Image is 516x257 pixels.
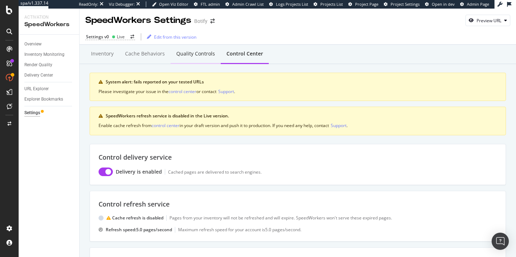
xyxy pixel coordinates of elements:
span: Logs Projects List [276,1,308,7]
div: Cache behaviors [125,50,165,57]
div: Overview [24,40,42,48]
div: Maximum refresh speed for your account is 5.0 pages /second. [178,227,301,233]
div: URL Explorer [24,85,49,93]
span: Admin Crawl List [232,1,264,7]
button: Support [218,88,234,95]
button: Support [331,122,347,129]
button: Edit from this version [144,31,196,43]
div: SpeedWorkers [24,20,73,29]
div: Botify [194,18,207,25]
a: Render Quality [24,61,74,69]
span: Admin Page [467,1,489,7]
div: Enable cache refresh from in your draft version and push it to production. If you need any help, ... [99,122,497,129]
a: Overview [24,40,74,48]
a: FTL admin [194,1,220,7]
div: arrow-right-arrow-left [210,19,215,24]
div: Inventory [91,50,114,57]
a: Open Viz Editor [152,1,188,7]
div: Control Center [226,50,263,57]
div: Activation [24,14,73,20]
a: Open in dev [425,1,455,7]
span: Project Settings [391,1,420,7]
a: Explorer Bookmarks [24,96,74,103]
div: ReadOnly: [79,1,98,7]
div: SpeedWorkers Settings [85,14,191,26]
a: Admin Crawl List [225,1,264,7]
button: control center [168,88,196,95]
span: FTL admin [201,1,220,7]
button: Preview URL [465,15,510,26]
div: Settings [24,109,40,117]
div: Support [331,122,347,128]
span: Open in dev [432,1,455,7]
div: Inventory Monitoring [24,51,64,58]
div: warning banner [90,107,506,135]
div: Cache refresh is disabled [106,215,163,221]
div: Quality Controls [176,50,215,57]
div: Render Quality [24,61,52,69]
div: Refresh speed: 5.0 pages /second [106,227,172,233]
div: System alert: fails reported on your tested URLs [106,79,497,85]
a: Settings [24,109,74,117]
span: Project Page [355,1,378,7]
div: Edit from this version [154,34,196,40]
a: Delivery Center [24,72,74,79]
div: Control refresh service [99,200,497,209]
div: Live [117,34,125,40]
div: arrow-right-arrow-left [130,35,134,39]
div: Control delivery service [99,153,497,162]
span: Open Viz Editor [159,1,188,7]
div: control center [168,88,196,94]
div: control center [152,122,180,128]
div: Preview URL [477,18,501,24]
a: Admin Page [460,1,489,7]
a: Logs Projects List [269,1,308,7]
a: Inventory Monitoring [24,51,74,58]
div: Cached pages are delivered to search engines. [168,169,262,175]
a: Project Page [348,1,378,7]
div: Open Intercom Messenger [492,233,509,250]
div: Delivery is enabled [116,168,162,175]
div: Delivery Center [24,72,53,79]
div: Explorer Bookmarks [24,96,63,103]
div: SpeedWorkers refresh service is disabled in the Live version. [106,113,497,119]
a: Projects List [314,1,343,7]
div: Pages from your inventory will not be refreshed and will expire. SpeedWorkers won't serve these e... [169,215,392,221]
a: URL Explorer [24,85,74,93]
span: Projects List [320,1,343,7]
a: Project Settings [384,1,420,7]
div: Settings v0 [86,34,109,40]
div: Viz Debugger: [109,1,135,7]
div: warning banner [90,73,506,101]
div: Please investigate your issue in the or contact . [99,88,497,95]
div: Support [218,88,234,94]
button: control center [152,122,180,129]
